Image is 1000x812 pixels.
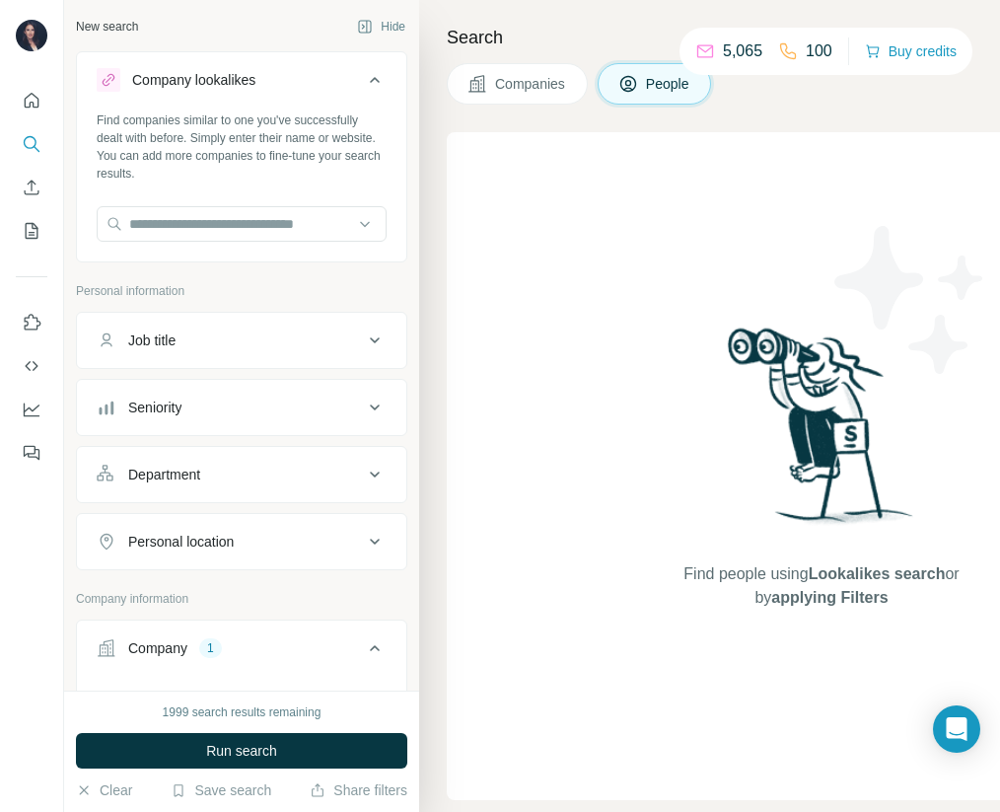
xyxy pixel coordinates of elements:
button: Search [16,126,47,162]
span: People [646,74,691,94]
div: Select a company name or website [97,680,387,705]
span: Companies [495,74,567,94]
button: Enrich CSV [16,170,47,205]
img: Surfe Illustration - Stars [821,211,999,389]
button: Save search [171,780,271,800]
button: Use Surfe API [16,348,47,384]
button: Company lookalikes [77,56,406,111]
span: Lookalikes search [809,565,946,582]
div: Seniority [128,398,181,417]
div: Personal location [128,532,234,552]
img: Avatar [16,20,47,51]
div: New search [76,18,138,36]
button: Share filters [310,780,407,800]
img: Surfe Illustration - Woman searching with binoculars [719,323,924,543]
p: 5,065 [723,39,762,63]
button: Use Surfe on LinkedIn [16,305,47,340]
div: 1 [199,639,222,657]
div: Open Intercom Messenger [933,705,980,753]
div: Company lookalikes [132,70,255,90]
button: Personal location [77,518,406,565]
button: Seniority [77,384,406,431]
button: Hide [343,12,419,41]
div: Department [128,465,200,484]
button: Dashboard [16,392,47,427]
p: Personal information [76,282,407,300]
button: Clear [76,780,132,800]
button: My lists [16,213,47,249]
button: Feedback [16,435,47,471]
h4: Search [447,24,976,51]
span: Find people using or by [664,562,979,610]
div: Job title [128,331,176,350]
div: 1999 search results remaining [163,703,321,721]
p: 100 [806,39,832,63]
button: Buy credits [865,37,957,65]
span: Run search [206,741,277,761]
span: applying Filters [771,589,888,606]
button: Department [77,451,406,498]
button: Run search [76,733,407,769]
div: Find companies similar to one you've successfully dealt with before. Simply enter their name or w... [97,111,387,183]
button: Quick start [16,83,47,118]
div: Company [128,638,187,658]
p: Company information [76,590,407,608]
button: Company1 [77,625,406,680]
button: Job title [77,317,406,364]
